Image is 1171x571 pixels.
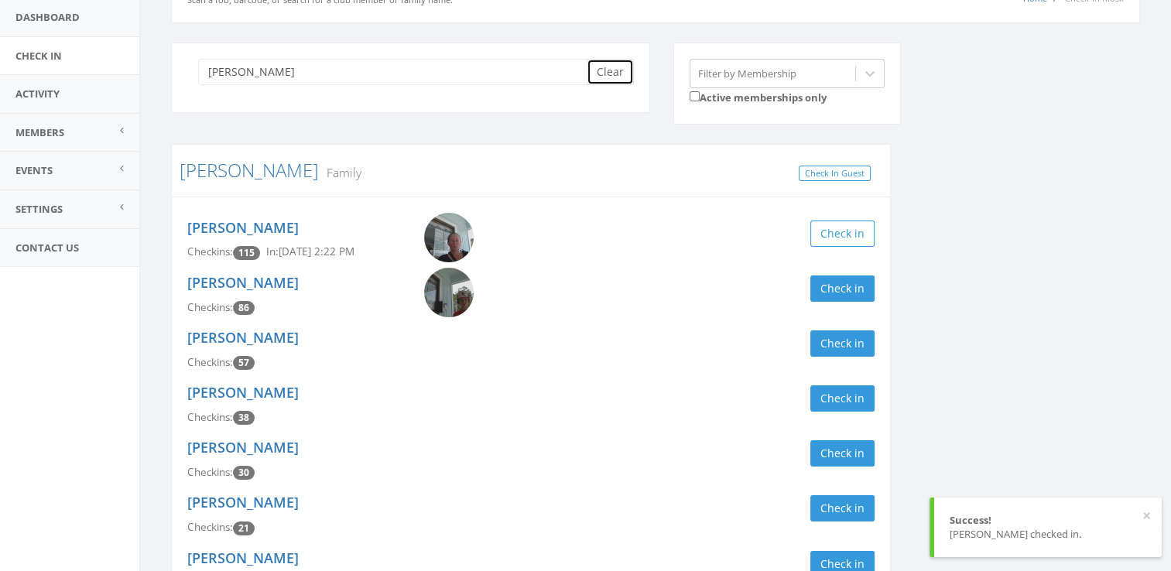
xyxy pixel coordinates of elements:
[233,356,255,370] span: Checkin count
[187,328,299,347] a: [PERSON_NAME]
[198,59,598,85] input: Search a name to check in
[187,549,299,567] a: [PERSON_NAME]
[690,91,700,101] input: Active memberships only
[187,493,299,511] a: [PERSON_NAME]
[187,520,233,534] span: Checkins:
[187,244,233,258] span: Checkins:
[810,330,875,357] button: Check in
[266,244,354,258] span: In: [DATE] 2:22 PM
[187,218,299,237] a: [PERSON_NAME]
[187,300,233,314] span: Checkins:
[15,202,63,216] span: Settings
[187,383,299,402] a: [PERSON_NAME]
[15,163,53,177] span: Events
[810,495,875,521] button: Check in
[15,125,64,139] span: Members
[698,66,796,80] div: Filter by Membership
[424,213,474,262] img: Carissa_Butler.png
[187,355,233,369] span: Checkins:
[233,246,260,260] span: Checkin count
[233,301,255,315] span: Checkin count
[319,164,361,181] small: Family
[233,466,255,480] span: Checkin count
[587,59,634,85] button: Clear
[810,440,875,467] button: Check in
[233,521,255,535] span: Checkin count
[810,275,875,302] button: Check in
[690,88,827,105] label: Active memberships only
[810,385,875,412] button: Check in
[424,268,474,317] img: Rylan_Butler.png
[950,527,1146,542] div: [PERSON_NAME] checked in.
[950,513,1146,528] div: Success!
[187,438,299,456] a: [PERSON_NAME]
[810,221,875,247] button: Check in
[180,157,319,183] a: [PERSON_NAME]
[15,241,79,255] span: Contact Us
[187,465,233,479] span: Checkins:
[187,273,299,292] a: [PERSON_NAME]
[187,410,233,424] span: Checkins:
[233,411,255,425] span: Checkin count
[1142,508,1151,524] button: ×
[799,166,871,182] a: Check In Guest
